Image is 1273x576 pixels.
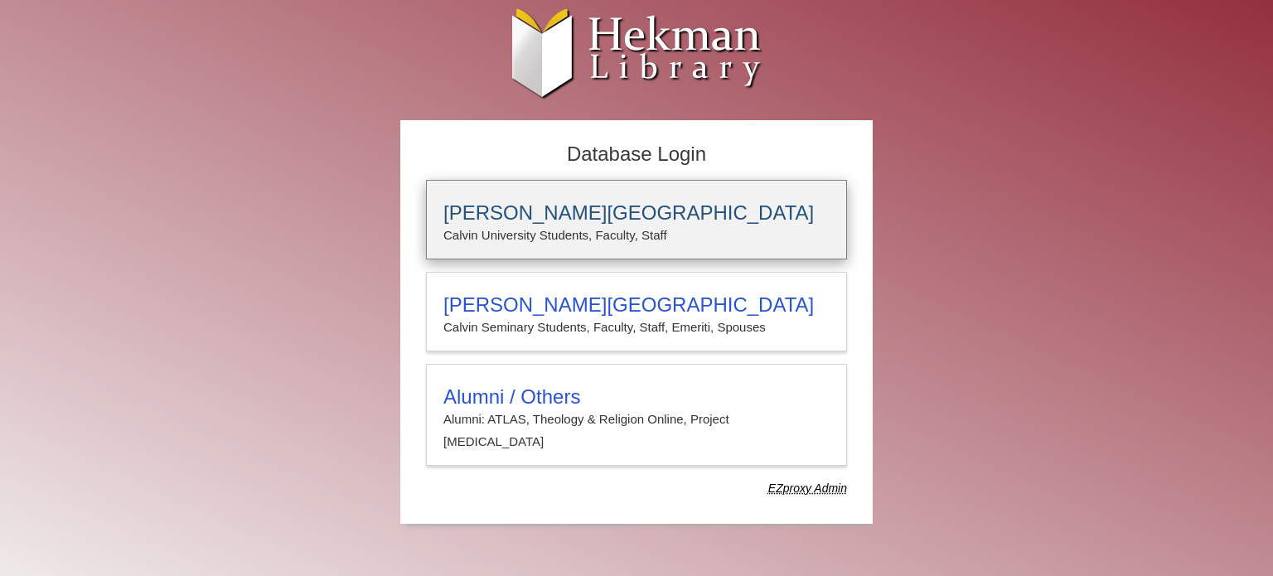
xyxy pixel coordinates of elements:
[426,272,847,351] a: [PERSON_NAME][GEOGRAPHIC_DATA]Calvin Seminary Students, Faculty, Staff, Emeriti, Spouses
[443,293,830,317] h3: [PERSON_NAME][GEOGRAPHIC_DATA]
[418,138,855,172] h2: Database Login
[443,385,830,453] summary: Alumni / OthersAlumni: ATLAS, Theology & Religion Online, Project [MEDICAL_DATA]
[443,225,830,246] p: Calvin University Students, Faculty, Staff
[443,409,830,453] p: Alumni: ATLAS, Theology & Religion Online, Project [MEDICAL_DATA]
[443,317,830,338] p: Calvin Seminary Students, Faculty, Staff, Emeriti, Spouses
[426,180,847,259] a: [PERSON_NAME][GEOGRAPHIC_DATA]Calvin University Students, Faculty, Staff
[443,201,830,225] h3: [PERSON_NAME][GEOGRAPHIC_DATA]
[768,482,847,495] dfn: Use Alumni login
[443,385,830,409] h3: Alumni / Others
